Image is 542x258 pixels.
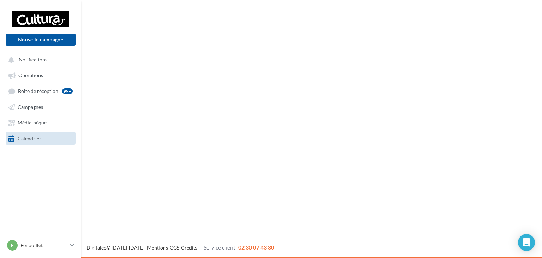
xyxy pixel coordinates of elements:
[4,132,77,145] a: Calendrier
[4,116,77,129] a: Médiathèque
[86,245,274,251] span: © [DATE]-[DATE] - - -
[181,245,197,251] a: Crédits
[6,34,76,46] button: Nouvelle campagne
[4,53,74,66] button: Notifications
[4,100,77,113] a: Campagnes
[204,244,235,251] span: Service client
[518,234,535,251] div: Open Intercom Messenger
[170,245,179,251] a: CGS
[18,104,43,110] span: Campagnes
[18,72,43,78] span: Opérations
[238,244,274,251] span: 02 30 07 43 80
[4,69,77,81] a: Opérations
[4,84,77,98] a: Boîte de réception99+
[19,57,47,63] span: Notifications
[147,245,168,251] a: Mentions
[62,88,73,94] div: 99+
[18,135,41,141] span: Calendrier
[11,242,14,249] span: F
[6,239,76,252] a: F Fenouillet
[18,120,47,126] span: Médiathèque
[18,88,58,94] span: Boîte de réception
[20,242,67,249] p: Fenouillet
[86,245,107,251] a: Digitaleo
